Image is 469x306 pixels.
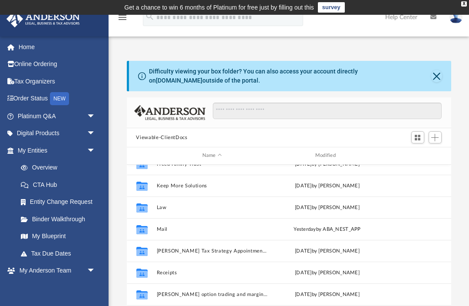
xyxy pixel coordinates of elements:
button: Keep More Solutions [156,183,268,189]
button: Switch to Grid View [411,131,424,143]
div: NEW [50,92,69,105]
span: arrow_drop_down [87,125,104,143]
a: menu [117,17,128,23]
div: [DATE] by [PERSON_NAME] [271,182,383,190]
a: My Blueprint [12,228,104,245]
a: Binder Walkthrough [12,210,109,228]
div: [DATE] by [PERSON_NAME] [271,247,383,255]
div: [DATE] by [PERSON_NAME] [271,269,383,276]
div: Name [156,152,268,160]
button: Viewable-ClientDocs [136,134,187,142]
div: [DATE] by [PERSON_NAME] [271,160,383,168]
a: CTA Hub [12,176,109,193]
span: yesterday [294,226,316,231]
i: menu [117,12,128,23]
button: [PERSON_NAME] Tax Strategy Appointment [DATE] [156,248,268,254]
div: id [386,152,447,160]
i: search [145,12,155,21]
button: Close [431,70,442,82]
a: Order StatusNEW [6,90,109,108]
a: Online Ordering [6,56,109,73]
a: Entity Change Request [12,193,109,211]
a: Tax Due Dates [12,245,109,262]
div: by ABA_NEST_APP [271,225,383,233]
button: Mail [156,226,268,232]
a: Tax Organizers [6,73,109,90]
button: Freed Family Trust [156,161,268,167]
a: My Entitiesarrow_drop_down [6,142,109,159]
div: [DATE] by [PERSON_NAME] [271,290,383,298]
div: close [461,1,467,7]
input: Search files and folders [213,103,441,119]
a: Digital Productsarrow_drop_down [6,125,109,142]
button: [PERSON_NAME] option trading and margin application [156,292,268,297]
a: survey [318,2,345,13]
a: My Anderson Teamarrow_drop_down [6,262,104,279]
button: Add [429,131,442,143]
img: User Pic [449,11,462,23]
span: arrow_drop_down [87,107,104,125]
img: Anderson Advisors Platinum Portal [4,10,83,27]
div: Get a chance to win 6 months of Platinum for free just by filling out this [124,2,314,13]
span: arrow_drop_down [87,262,104,280]
div: [DATE] by [PERSON_NAME] [271,203,383,211]
button: Receipts [156,270,268,276]
span: arrow_drop_down [87,142,104,160]
div: Modified [271,152,383,160]
div: Difficulty viewing your box folder? You can also access your account directly on outside of the p... [149,67,431,85]
a: Overview [12,159,109,176]
a: [DOMAIN_NAME] [156,77,202,84]
button: Law [156,205,268,210]
a: Platinum Q&Aarrow_drop_down [6,107,109,125]
a: Home [6,38,109,56]
div: id [130,152,152,160]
